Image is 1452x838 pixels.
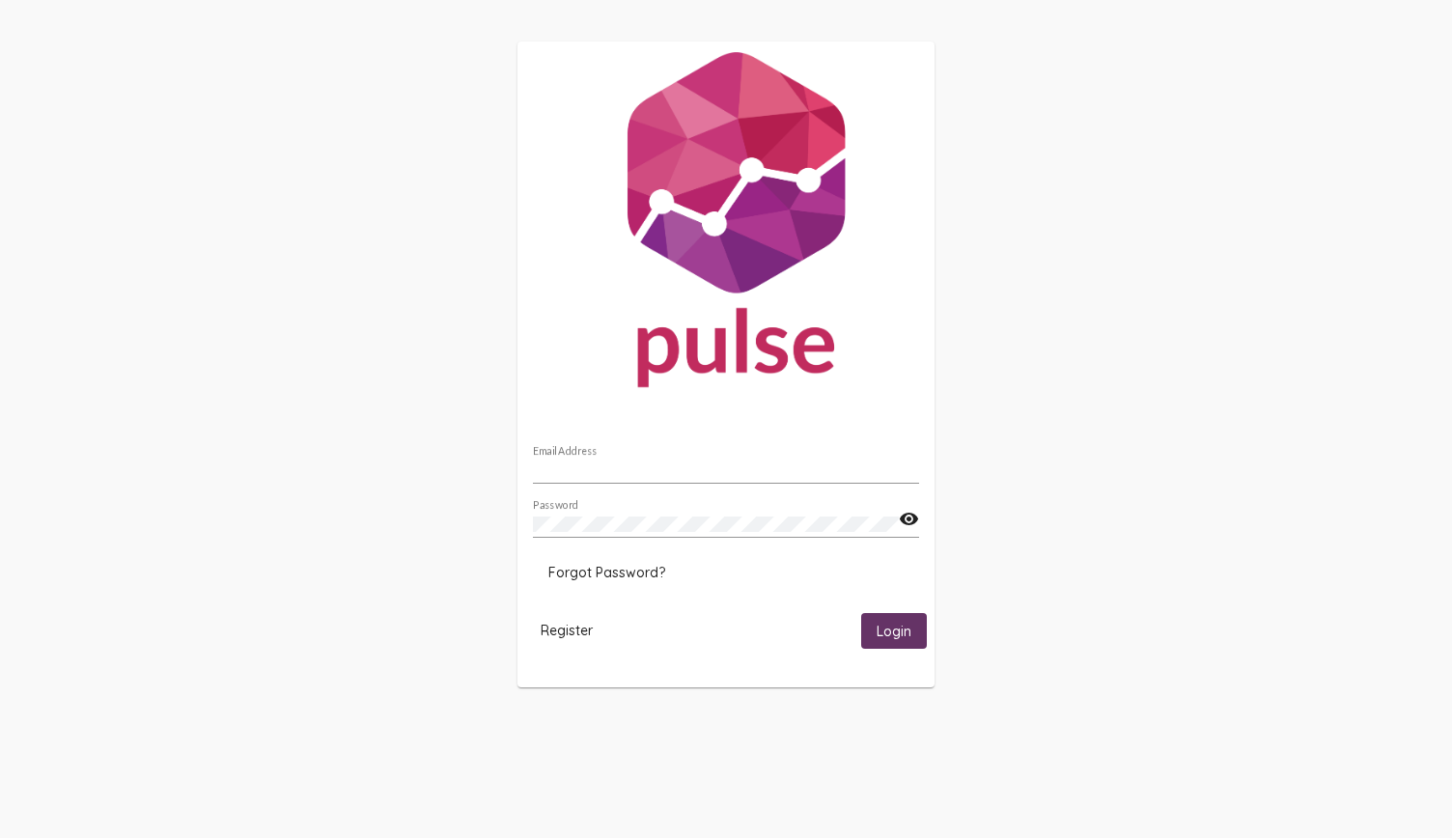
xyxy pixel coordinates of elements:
[548,564,665,581] span: Forgot Password?
[517,42,935,406] img: Pulse For Good Logo
[525,613,608,649] button: Register
[877,623,911,640] span: Login
[533,555,681,590] button: Forgot Password?
[899,508,919,531] mat-icon: visibility
[861,613,927,649] button: Login
[541,622,593,639] span: Register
